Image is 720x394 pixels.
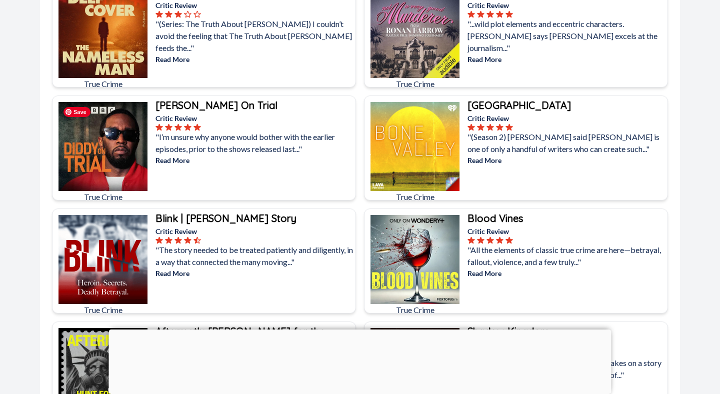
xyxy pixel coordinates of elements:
p: True Crime [370,304,459,316]
span: Save [63,107,90,117]
p: "The story needed to be treated patiently and diligently, in a way that connected the many moving... [155,244,353,268]
p: "(Series: The Truth About [PERSON_NAME]) I couldn’t avoid the feeling that The Truth About [PERSO... [155,18,353,54]
p: Read More [155,155,353,165]
iframe: Advertisement [109,329,611,391]
a: Bone ValleyTrue Crime[GEOGRAPHIC_DATA]Critic Review"(Season 2) [PERSON_NAME] said [PERSON_NAME] i... [364,95,668,200]
p: Read More [467,54,665,64]
img: Bone Valley [370,102,459,191]
img: Blink | Jake Haendel's Story [58,215,147,304]
a: Blood VinesTrue CrimeBlood VinesCritic Review"All the elements of classic true crime are here—bet... [364,208,668,313]
p: True Crime [58,191,147,203]
p: "(Season 2) [PERSON_NAME] said [PERSON_NAME] is one of only a handful of writers who can create s... [467,131,665,155]
a: Blink | Jake Haendel's StoryTrue CrimeBlink | [PERSON_NAME] StoryCritic Review"The story needed t... [52,208,356,313]
p: Critic Review [155,226,353,236]
p: True Crime [370,191,459,203]
p: Read More [467,268,665,278]
b: Aftermath: [PERSON_NAME] for the [MEDICAL_DATA] Killer [155,325,325,352]
b: [PERSON_NAME] On Trial [155,99,277,111]
p: "...wild plot elements and eccentric characters. [PERSON_NAME] says [PERSON_NAME] excels at the j... [467,18,665,54]
p: Read More [467,155,665,165]
b: Blink | [PERSON_NAME] Story [155,212,296,224]
img: Blood Vines [370,215,459,304]
p: Critic Review [467,113,665,123]
p: Read More [155,268,353,278]
p: True Crime [58,304,147,316]
img: Diddy On Trial [58,102,147,191]
b: Shadow Kingdom [467,325,549,337]
p: True Crime [58,78,147,90]
p: "All the elements of classic true crime are here—betrayal, fallout, violence, and a few truly..." [467,244,665,268]
p: True Crime [370,78,459,90]
p: "I’m unsure why anyone would bother with the earlier episodes, prior to the shows released last..." [155,131,353,155]
b: Blood Vines [467,212,523,224]
p: Critic Review [467,226,665,236]
p: Critic Review [155,113,353,123]
b: [GEOGRAPHIC_DATA] [467,99,571,111]
a: Diddy On TrialTrue Crime[PERSON_NAME] On TrialCritic Review"I’m unsure why anyone would bother wi... [52,95,356,200]
p: Read More [155,54,353,64]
